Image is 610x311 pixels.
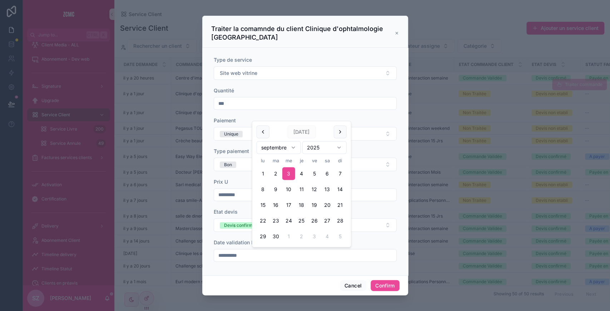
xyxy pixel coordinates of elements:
[257,183,269,196] button: lundi 8 septembre 2025
[269,157,282,164] th: mardi
[257,167,269,180] button: lundi 1 septembre 2025
[214,218,397,232] button: Select Button
[282,199,295,211] button: mercredi 17 septembre 2025
[321,157,334,164] th: samedi
[214,127,397,141] button: Select Button
[269,230,282,243] button: mardi 30 septembre 2025
[269,214,282,227] button: mardi 23 septembre 2025
[282,214,295,227] button: mercredi 24 septembre 2025
[257,199,269,211] button: lundi 15 septembre 2025
[308,199,321,211] button: vendredi 19 septembre 2025
[321,214,334,227] button: samedi 27 septembre 2025
[334,183,347,196] button: dimanche 14 septembre 2025
[282,230,295,243] button: mercredi 1 octobre 2025
[340,280,366,291] button: Cancel
[224,131,238,137] div: Unique
[224,162,232,168] div: Bon
[269,183,282,196] button: mardi 9 septembre 2025
[295,199,308,211] button: jeudi 18 septembre 2025
[211,25,395,42] h3: Traiter la comamnde du client Clinique d'ophtalmologie [GEOGRAPHIC_DATA]
[295,214,308,227] button: jeudi 25 septembre 2025
[214,57,252,63] span: Type de service
[334,157,347,164] th: dimanche
[257,157,269,164] th: lundi
[214,158,397,171] button: Select Button
[321,167,334,180] button: samedi 6 septembre 2025
[321,183,334,196] button: samedi 13 septembre 2025
[214,179,228,185] span: Prix U
[224,222,255,229] div: Devis confirmé
[282,157,295,164] th: mercredi
[334,214,347,227] button: dimanche 28 septembre 2025
[269,167,282,180] button: mardi 2 septembre 2025
[321,230,334,243] button: samedi 4 octobre 2025
[282,167,295,180] button: Today, mercredi 3 septembre 2025, selected
[295,183,308,196] button: jeudi 11 septembre 2025
[308,167,321,180] button: vendredi 5 septembre 2025
[257,157,347,243] table: septembre 2025
[308,157,321,164] th: vendredi
[308,230,321,243] button: vendredi 3 octobre 2025
[214,209,238,215] span: Etat devis
[334,167,347,180] button: dimanche 7 septembre 2025
[321,199,334,211] button: samedi 20 septembre 2025
[214,148,249,154] span: Type paiement
[214,66,397,80] button: Select Button
[282,183,295,196] button: mercredi 10 septembre 2025
[308,183,321,196] button: vendredi 12 septembre 2025
[257,230,269,243] button: lundi 29 septembre 2025
[214,239,265,245] span: Date validation Devis
[269,199,282,211] button: mardi 16 septembre 2025
[214,117,236,123] span: Paiement
[334,199,347,211] button: dimanche 21 septembre 2025
[334,230,347,243] button: dimanche 5 octobre 2025
[295,230,308,243] button: jeudi 2 octobre 2025
[257,214,269,227] button: lundi 22 septembre 2025
[220,70,257,77] span: Site web vitrine
[214,87,234,93] span: Quantité
[371,280,399,291] button: Confirm
[295,167,308,180] button: jeudi 4 septembre 2025
[308,214,321,227] button: vendredi 26 septembre 2025
[295,157,308,164] th: jeudi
